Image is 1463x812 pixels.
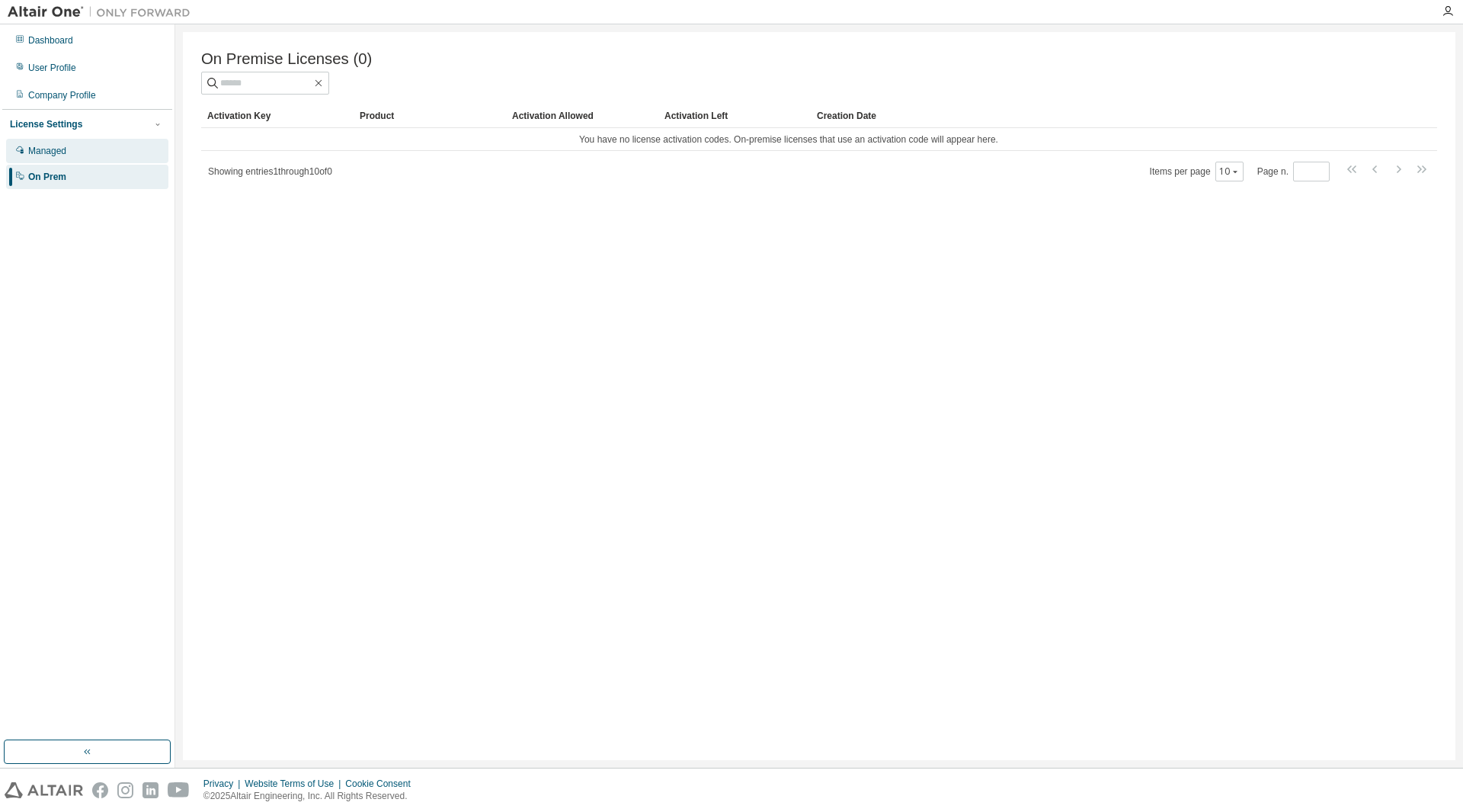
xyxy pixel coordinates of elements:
[28,62,76,74] div: User Profile
[168,782,190,798] img: youtube.svg
[10,118,82,130] div: License Settings
[1257,162,1330,181] span: Page n.
[8,5,198,20] img: Altair One
[208,166,332,177] span: Showing entries 1 through 10 of 0
[245,778,345,790] div: Website Terms of Use
[512,104,652,128] div: Activation Allowed
[92,782,108,798] img: facebook.svg
[5,782,83,798] img: altair_logo.svg
[1150,162,1244,181] span: Items per page
[203,790,420,803] p: © 2025 Altair Engineering, Inc. All Rights Reserved.
[1219,165,1240,178] button: 10
[117,782,133,798] img: instagram.svg
[28,145,66,157] div: Managed
[28,34,73,47] div: Dashboard
[201,50,372,68] span: On Premise Licenses (0)
[207,104,347,128] div: Activation Key
[203,778,245,790] div: Privacy
[360,104,500,128] div: Product
[201,128,1376,151] td: You have no license activation codes. On-premise licenses that use an activation code will appear...
[28,171,66,183] div: On Prem
[817,104,1370,128] div: Creation Date
[345,778,419,790] div: Cookie Consent
[142,782,158,798] img: linkedin.svg
[28,89,96,101] div: Company Profile
[664,104,805,128] div: Activation Left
